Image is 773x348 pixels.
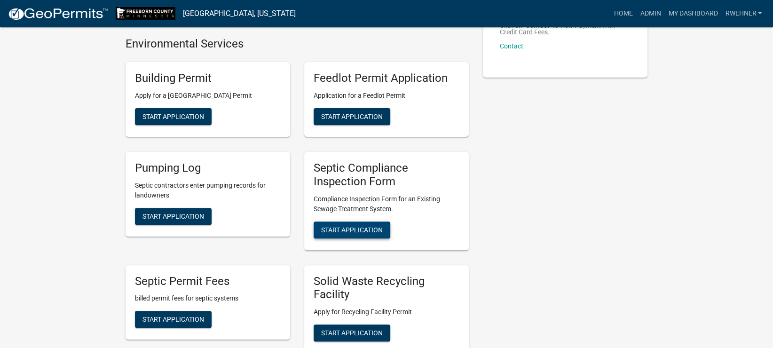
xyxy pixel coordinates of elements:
button: Start Application [314,108,390,125]
p: Septic contractors enter pumping records for landowners [135,181,281,200]
h5: Pumping Log [135,161,281,175]
span: Start Application [321,329,383,337]
button: Start Application [135,208,212,225]
p: Apply for a [GEOGRAPHIC_DATA] Permit [135,91,281,101]
h5: Septic Compliance Inspection Form [314,161,459,189]
span: Start Application [321,113,383,120]
a: Admin [636,5,664,23]
h5: Building Permit [135,71,281,85]
h5: Septic Permit Fees [135,275,281,288]
a: [GEOGRAPHIC_DATA], [US_STATE] [183,6,296,22]
h4: Environmental Services [126,37,469,51]
p: Application for a Feedlot Permit [314,91,459,101]
span: Start Application [321,226,383,233]
h5: Feedlot Permit Application [314,71,459,85]
p: Compliance Inspection Form for an Existing Sewage Treatment System. [314,194,459,214]
button: Start Application [135,311,212,328]
span: Start Application [142,113,204,120]
p: billed permit fees for septic systems [135,293,281,303]
img: Freeborn County, Minnesota [116,7,175,20]
span: Start Application [142,212,204,220]
a: My Dashboard [664,5,721,23]
p: Click on "Contact" to view Payment with Credit Card Fees. [500,22,631,35]
a: rwehner [721,5,765,23]
button: Start Application [314,221,390,238]
h5: Solid Waste Recycling Facility [314,275,459,302]
button: Start Application [135,108,212,125]
span: Start Application [142,316,204,323]
a: Home [610,5,636,23]
button: Start Application [314,324,390,341]
a: Contact [500,42,523,50]
p: Apply for Recycling Facility Permit [314,307,459,317]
